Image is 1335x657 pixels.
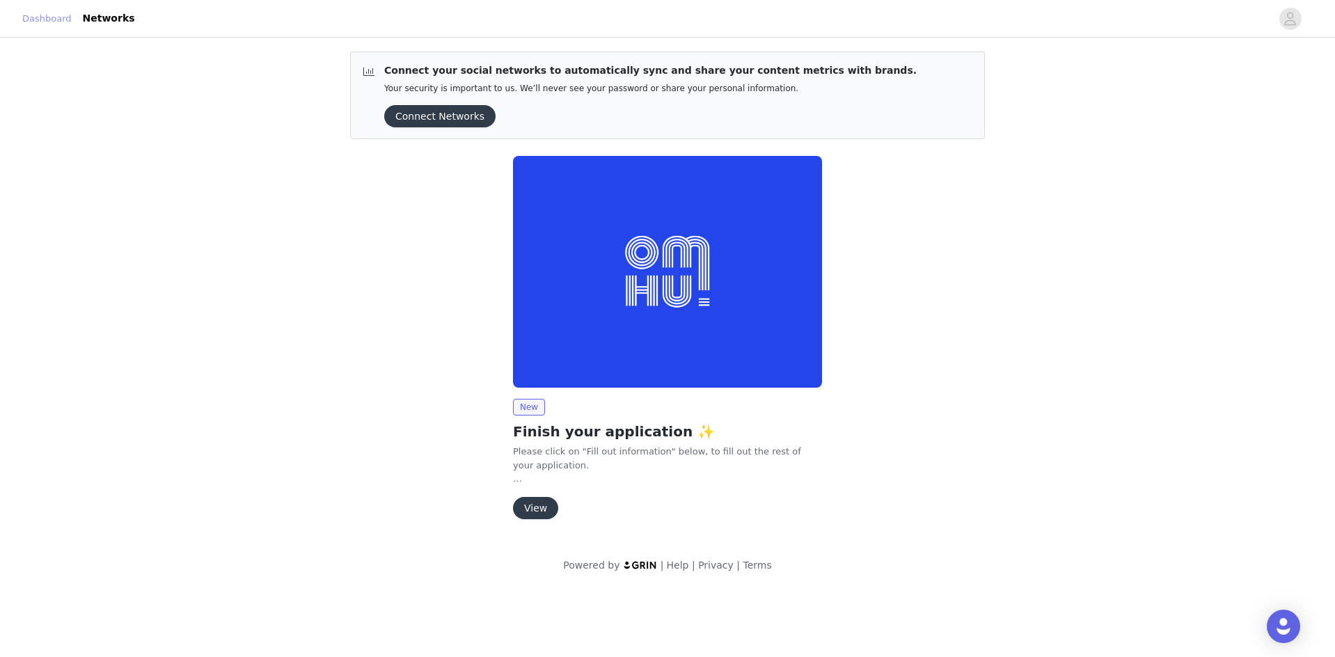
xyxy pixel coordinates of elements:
[1283,8,1297,30] div: avatar
[513,156,822,388] img: OMHU
[513,503,558,514] a: View
[384,105,496,127] button: Connect Networks
[513,445,822,486] p: Please click on "Fill out information" below, to fill out the rest of your application.
[513,497,558,519] button: View
[513,421,822,442] h2: Finish your application ✨
[1267,610,1300,643] div: Open Intercom Messenger
[384,63,917,78] p: Connect your social networks to automatically sync and share your content metrics with brands.
[736,560,740,571] span: |
[22,12,72,26] a: Dashboard
[661,560,664,571] span: |
[623,560,658,569] img: logo
[667,560,689,571] a: Help
[698,560,734,571] a: Privacy
[74,3,143,34] a: Networks
[692,560,695,571] span: |
[563,560,619,571] span: Powered by
[743,560,771,571] a: Terms
[513,399,545,415] span: New
[384,84,917,94] p: Your security is important to us. We’ll never see your password or share your personal information.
